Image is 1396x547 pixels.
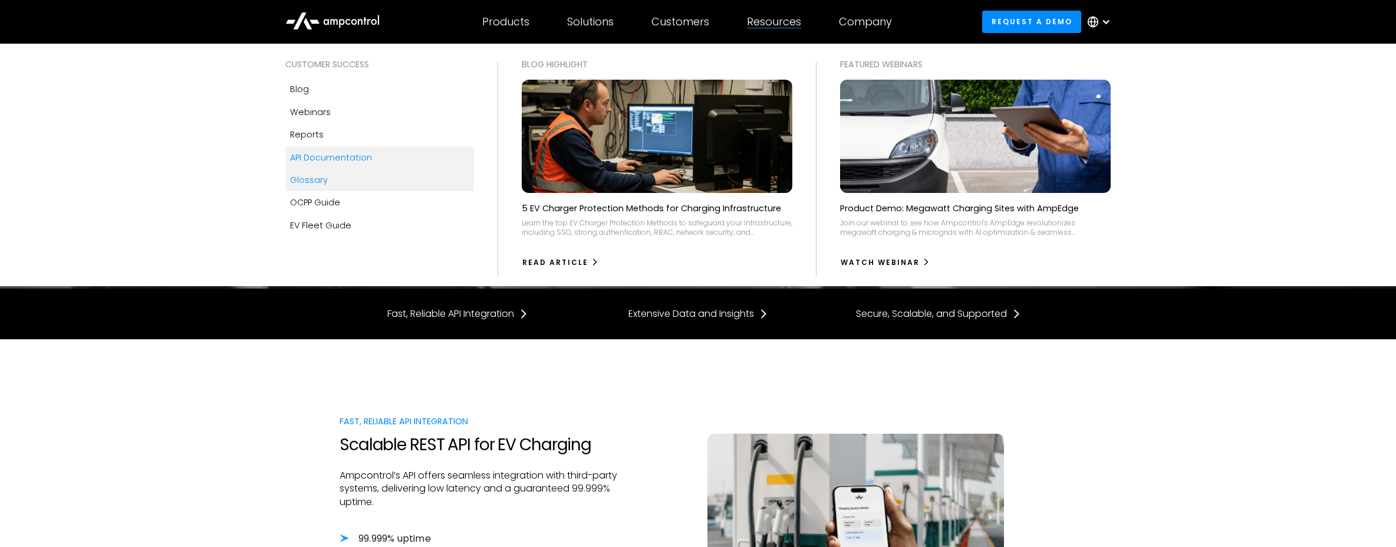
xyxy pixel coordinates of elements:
div: Glossary [290,173,328,186]
a: Blog [285,78,474,100]
a: Webinars [285,101,474,123]
div: Secure, Scalable, and Supported [856,307,1007,320]
a: EV Fleet Guide [285,214,474,237]
div: Blog Highlight [522,58,792,71]
div: watch webinar [841,257,920,268]
a: Request a demo [982,11,1081,32]
a: Secure, Scalable, and Supported [856,307,1021,320]
div: Solutions [567,15,614,28]
div: Resources [747,15,801,28]
a: Extensive Data and Insights [628,307,768,320]
div: API Documentation [290,151,372,164]
li: 99.999% uptime [340,532,619,545]
div: Blog [290,83,309,96]
div: Customer success [285,58,474,71]
div: Webinars [290,106,331,119]
a: OCPP Guide [285,191,474,214]
div: Company [839,15,892,28]
div: Read Article [522,257,588,268]
div: Products [482,15,529,28]
div: Learn the top EV Charger Protection Methods to safeguard your infrastructure, including SSO, stro... [522,218,792,237]
h2: Scalable REST API for EV Charging [340,435,619,455]
div: Join our webinar to see how Ampcontrol's AmpEdge revolutionizes megawatt charging & microgrids wi... [840,218,1111,237]
a: API Documentation [285,146,474,169]
div: Featured webinars [840,58,1111,71]
div: Customers [651,15,709,28]
div: Reports [290,128,324,141]
div: Extensive Data and Insights [628,307,754,320]
div: OCPP Guide [290,196,340,209]
div: Fast, Reliable API Integration [340,415,619,428]
div: EV Fleet Guide [290,219,351,232]
a: Reports [285,123,474,146]
a: Read Article [522,253,599,272]
p: Ampcontrol’s API offers seamless integration with third-party systems, delivering low latency and... [340,469,619,509]
a: watch webinar [840,253,930,272]
p: Product Demo: Megawatt Charging Sites with AmpEdge [840,202,1079,214]
a: Glossary [285,169,474,191]
p: 5 EV Charger Protection Methods for Charging Infrastructure [522,202,781,214]
a: Fast, Reliable API Integration [387,307,528,320]
div: Fast, Reliable API Integration [387,307,514,320]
